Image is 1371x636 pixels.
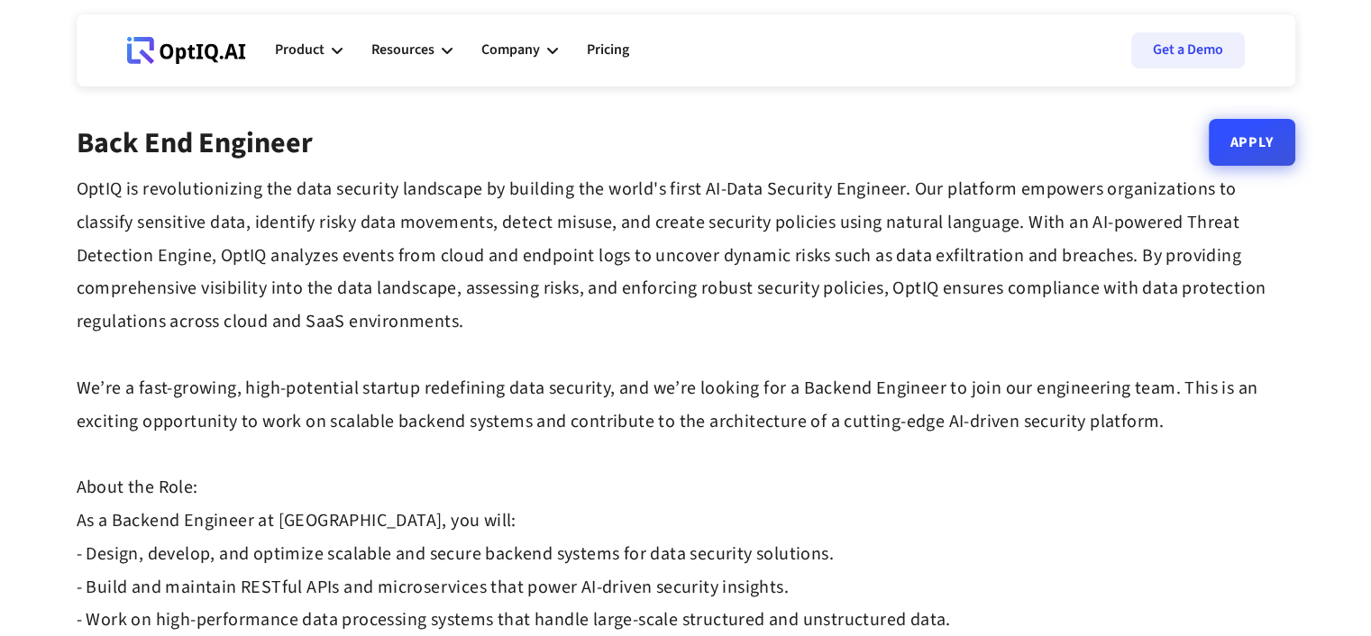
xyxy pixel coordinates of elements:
div: Company [481,38,540,62]
a: Pricing [587,23,629,77]
a: Apply [1209,119,1295,166]
div: Company [481,23,558,77]
div: Webflow Homepage [127,63,128,64]
a: Get a Demo [1131,32,1245,68]
div: Back End Engineer [77,126,313,173]
div: Product [275,23,343,77]
div: Resources [371,38,434,62]
div: Product [275,38,324,62]
div: Resources [371,23,452,77]
a: Webflow Homepage [127,23,246,77]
